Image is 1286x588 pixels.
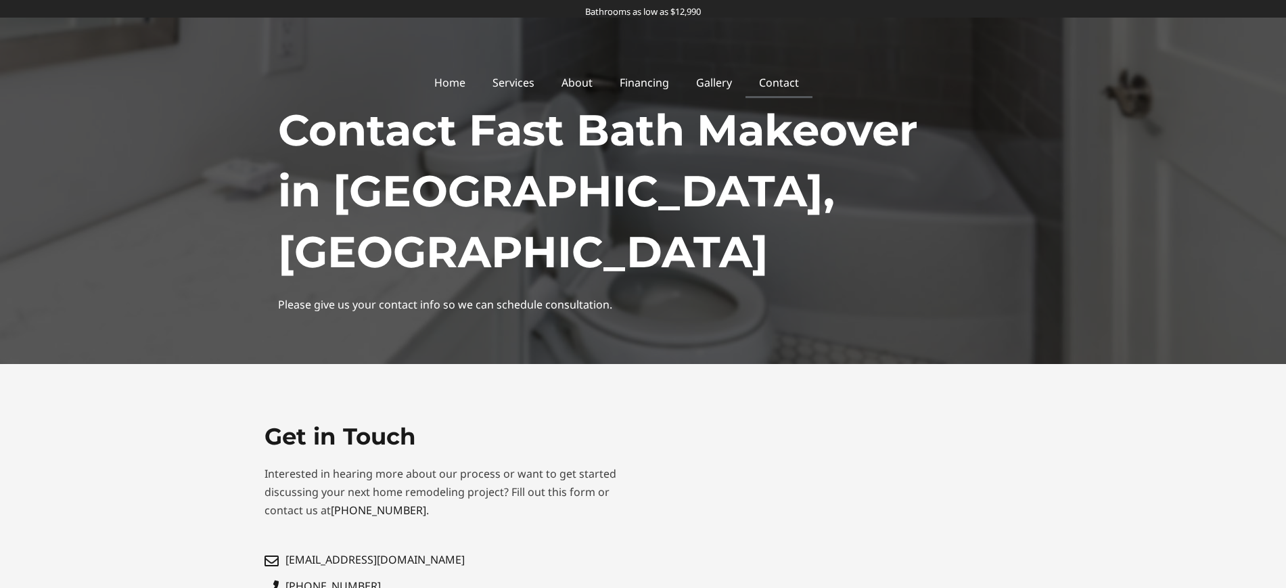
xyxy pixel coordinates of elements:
span: [EMAIL_ADDRESS][DOMAIN_NAME] [282,551,465,569]
h2: Get in Touch [265,422,637,451]
a: [EMAIL_ADDRESS][DOMAIN_NAME] [265,551,637,569]
a: Services [479,67,548,98]
h1: Contact Fast Bath Makeover in [GEOGRAPHIC_DATA], [GEOGRAPHIC_DATA] [278,100,1009,282]
a: Gallery [683,67,745,98]
p: Please give us your contact info so we can schedule consultation. [278,296,1009,314]
a: [PHONE_NUMBER] [331,503,426,518]
a: Financing [606,67,683,98]
a: Home [421,67,479,98]
a: Contact [745,67,812,98]
p: Interested in hearing more about our process or want to get started discussing your next home rem... [265,465,637,520]
a: About [548,67,606,98]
